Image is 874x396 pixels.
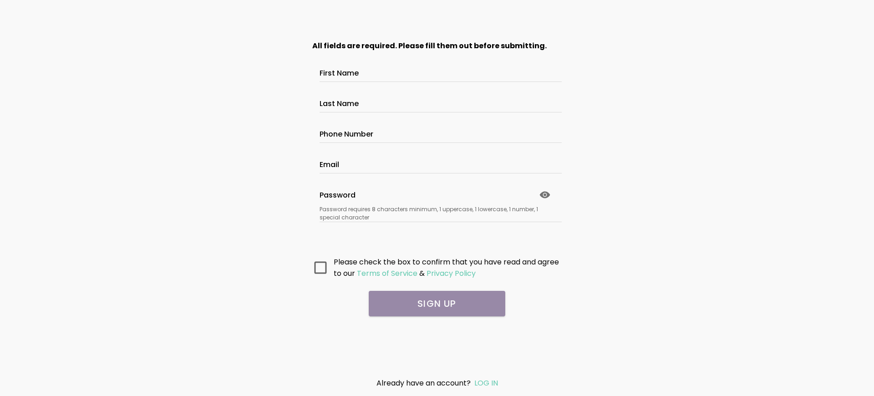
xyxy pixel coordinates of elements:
[357,268,417,279] ion-text: Terms of Service
[331,254,564,281] ion-col: Please check the box to confirm that you have read and agree to our &
[474,378,498,388] a: LOG IN
[320,205,554,222] ion-text: Password requires 8 characters minimum, 1 uppercase, 1 lowercase, 1 number, 1 special character
[427,268,476,279] ion-text: Privacy Policy
[312,41,547,51] strong: All fields are required. Please fill them out before submitting.
[330,377,544,389] div: Already have an account?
